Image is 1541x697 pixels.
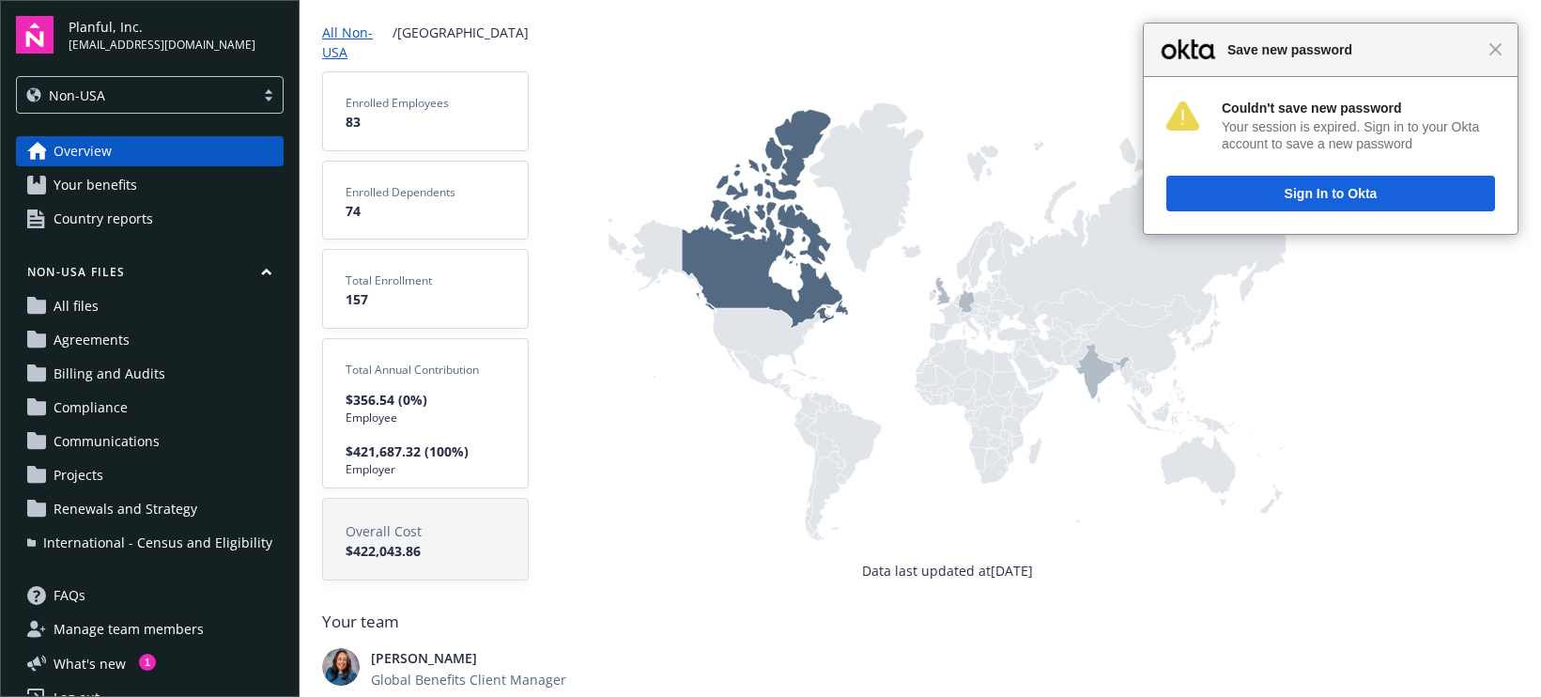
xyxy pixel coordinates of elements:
[16,581,284,611] a: FAQs
[16,264,284,287] button: Non-USA Files
[69,17,255,37] span: Planful, Inc.
[1166,101,1199,131] img: 4LvBYCYYpWoWyuJ1JVHNRiIkgWa908llMfD4u4MVn9thWb4LAqcA2E7dTuhfAz7zqpCizxhzM8B7m4K22xBmQer5oNwiAX9iG...
[54,614,204,644] span: Manage team members
[69,16,284,54] button: Planful, Inc.[EMAIL_ADDRESS][DOMAIN_NAME]
[322,648,360,686] img: photo
[26,85,245,105] span: Non-USA
[1218,39,1488,61] span: Save new password
[54,325,130,355] span: Agreements
[16,393,284,423] a: Compliance
[1166,176,1495,211] button: Sign In to Okta
[346,272,505,289] span: Total Enrollment
[54,291,99,321] span: All files
[371,670,599,689] span: Global Benefits Client Manager
[16,16,54,54] img: navigator-logo.svg
[54,426,160,457] span: Communications
[54,581,85,611] span: FAQs
[54,654,126,674] span: What ' s new
[16,460,284,490] a: Projects
[322,611,1473,633] span: Your team
[54,494,197,524] span: Renewals and Strategy
[54,359,165,389] span: Billing and Audits
[69,37,255,54] span: [EMAIL_ADDRESS][DOMAIN_NAME]
[43,528,272,558] span: International - Census and Eligibility
[346,441,505,461] span: $421,687.32 (100%)
[346,112,505,132] span: 83
[346,390,505,410] span: $356.54 (0%)
[16,136,284,166] a: Overview
[16,170,284,200] a: Your benefits
[16,204,284,234] a: Country reports
[346,541,505,561] span: $422,043.86
[54,204,153,234] span: Country reports
[16,359,284,389] a: Billing and Audits
[54,136,112,166] span: Overview
[346,289,505,309] span: 157
[346,521,505,541] span: Overall Cost
[49,85,105,105] span: Non-USA
[16,494,284,524] a: Renewals and Strategy
[346,95,505,112] span: Enrolled Employees
[862,561,1033,581] span: Data last updated at [DATE]
[322,23,389,62] a: All Non-USA
[16,426,284,457] a: Communications
[1488,42,1502,56] span: Close
[346,201,505,221] span: 74
[346,410,505,426] span: Employee
[54,393,128,423] span: Compliance
[346,184,505,201] span: Enrolled Dependents
[393,23,529,62] span: / [GEOGRAPHIC_DATA]
[139,654,156,671] div: 1
[16,614,284,644] a: Manage team members
[346,362,505,379] span: Total Annual Contribution
[346,461,505,478] span: Employer
[54,460,103,490] span: Projects
[371,648,599,668] span: [PERSON_NAME]
[54,170,137,200] span: Your benefits
[16,654,156,674] button: What's new1
[1222,100,1495,116] div: Couldn't save new password
[16,291,284,321] a: All files
[1222,118,1495,152] div: Your session is expired. Sign in to your Okta account to save a new password
[16,325,284,355] a: Agreements
[16,528,284,558] a: International - Census and Eligibility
